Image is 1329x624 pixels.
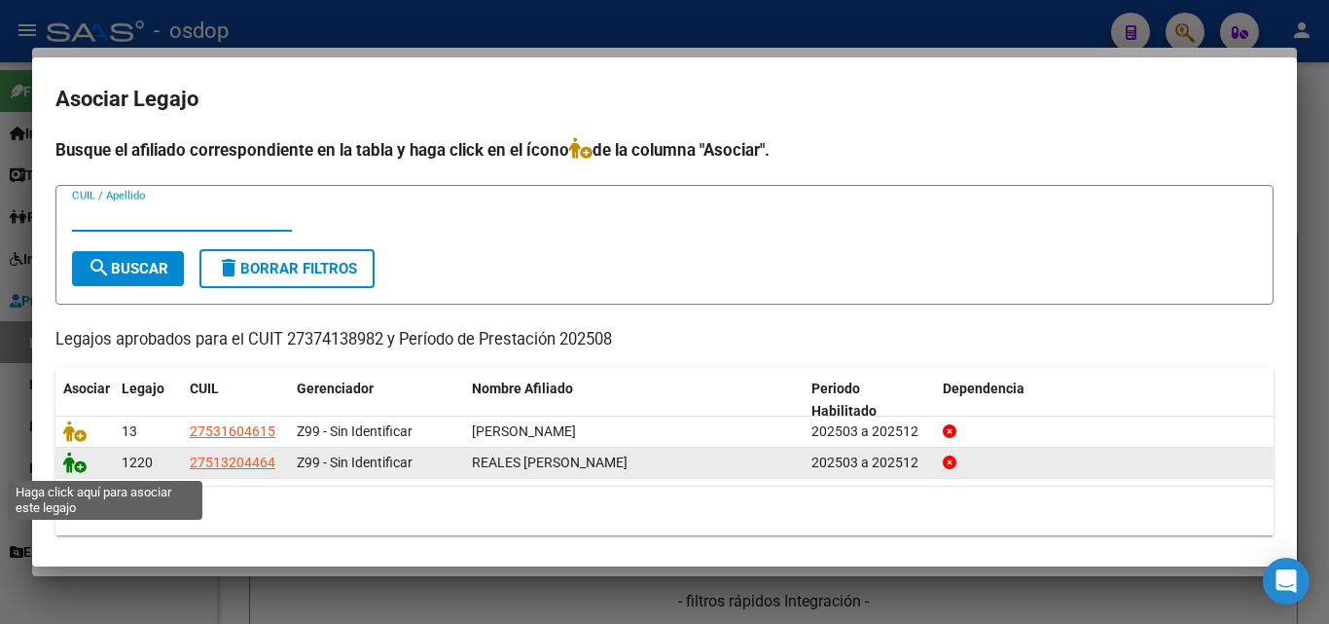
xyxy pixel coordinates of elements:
datatable-header-cell: Nombre Afiliado [464,368,804,432]
span: Periodo Habilitado [811,381,877,419]
span: Legajo [122,381,164,396]
span: Z99 - Sin Identificar [297,423,413,439]
datatable-header-cell: Legajo [114,368,182,432]
span: Borrar Filtros [217,260,357,277]
span: Z99 - Sin Identificar [297,455,413,470]
div: 202503 a 202512 [811,452,927,474]
span: Gerenciador [297,381,374,396]
h4: Busque el afiliado correspondiente en la tabla y haga click en el ícono de la columna "Asociar". [55,137,1274,163]
datatable-header-cell: Periodo Habilitado [804,368,935,432]
span: 27513204464 [190,455,275,470]
button: Buscar [72,251,184,286]
mat-icon: delete [217,256,240,279]
span: REALES ANA MILAGROS [472,455,628,470]
span: Dependencia [943,381,1024,396]
div: 2 registros [55,487,1274,535]
span: 1220 [122,455,153,470]
span: 27531604615 [190,423,275,439]
datatable-header-cell: Asociar [55,368,114,432]
mat-icon: search [88,256,111,279]
div: Open Intercom Messenger [1263,558,1310,605]
datatable-header-cell: Gerenciador [289,368,464,432]
span: 13 [122,423,137,439]
datatable-header-cell: CUIL [182,368,289,432]
datatable-header-cell: Dependencia [935,368,1275,432]
span: AJALA ANA GUADALUPE [472,423,576,439]
span: CUIL [190,381,219,396]
span: Asociar [63,381,110,396]
span: Nombre Afiliado [472,381,573,396]
h2: Asociar Legajo [55,81,1274,118]
p: Legajos aprobados para el CUIT 27374138982 y Período de Prestación 202508 [55,328,1274,352]
div: 202503 a 202512 [811,421,927,443]
button: Borrar Filtros [199,249,375,288]
span: Buscar [88,260,168,277]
